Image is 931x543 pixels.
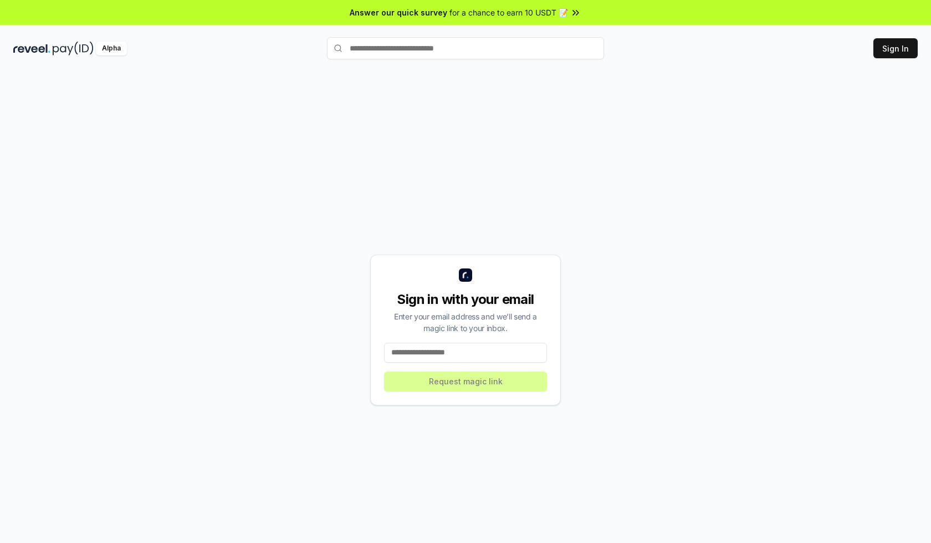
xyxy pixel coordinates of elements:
[459,268,472,282] img: logo_small
[384,291,547,308] div: Sign in with your email
[350,7,447,18] span: Answer our quick survey
[384,311,547,334] div: Enter your email address and we’ll send a magic link to your inbox.
[13,42,50,55] img: reveel_dark
[449,7,568,18] span: for a chance to earn 10 USDT 📝
[96,42,127,55] div: Alpha
[53,42,94,55] img: pay_id
[873,38,918,58] button: Sign In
